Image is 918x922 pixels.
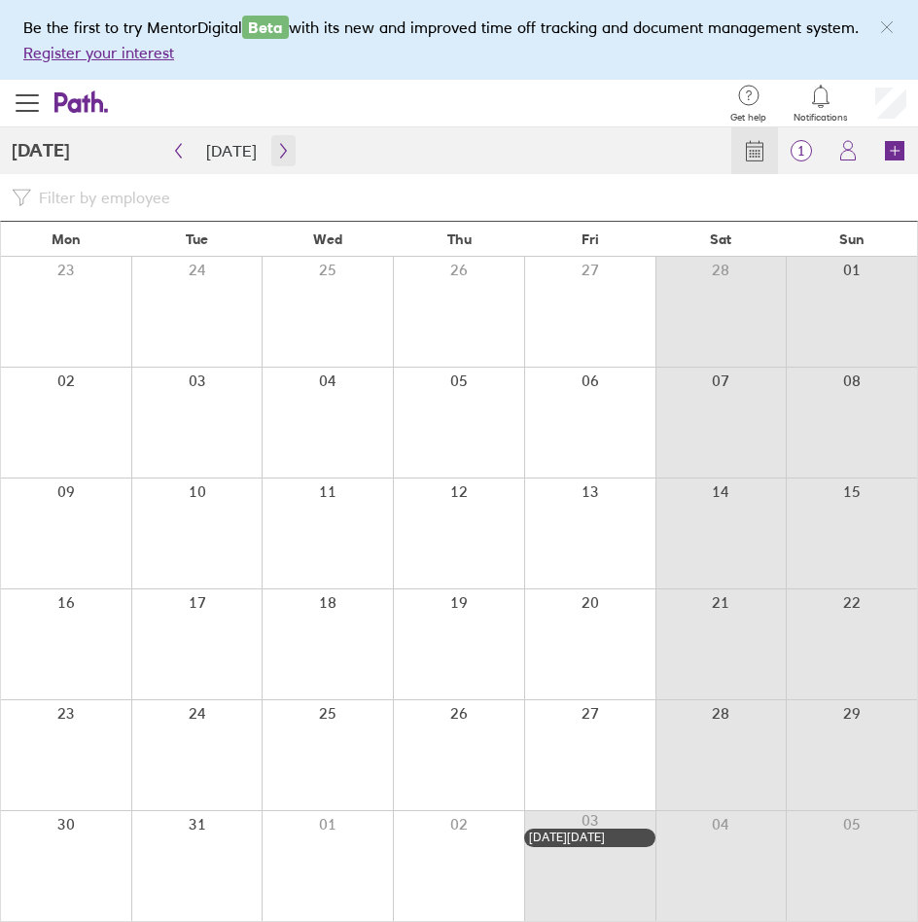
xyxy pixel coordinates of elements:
[529,831,651,844] div: [DATE][DATE]
[313,231,342,247] span: Wed
[794,83,848,124] a: Notifications
[242,16,289,39] span: Beta
[582,231,599,247] span: Fri
[186,231,208,247] span: Tue
[778,127,825,174] a: 1
[794,112,848,124] span: Notifications
[778,143,825,159] span: 1
[31,180,906,215] input: Filter by employee
[730,112,766,124] span: Get help
[52,231,81,247] span: Mon
[23,16,895,64] div: Be the first to try MentorDigital with its new and improved time off tracking and document manage...
[710,231,731,247] span: Sat
[447,231,472,247] span: Thu
[191,135,272,166] button: [DATE]
[839,231,865,247] span: Sun
[23,41,174,64] button: Register your interest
